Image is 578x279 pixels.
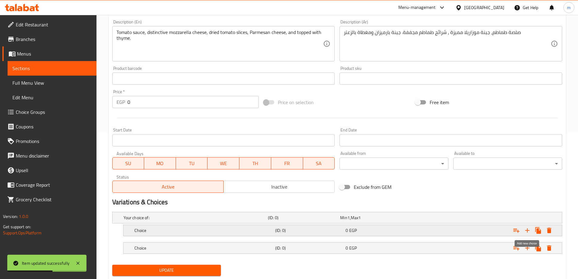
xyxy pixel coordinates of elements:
span: FR [274,159,301,168]
button: Delete Choice [544,243,555,253]
button: TH [239,157,271,169]
span: Branches [16,36,92,43]
textarea: صلصة طماطم، جبنة موزاريلا مميزة ، شرائح طماطم مجففة. جبنة بارميزان ومغطاة بالزعتر [344,29,551,58]
h5: (ID: 0) [275,227,343,233]
span: 1 [358,214,361,222]
span: SU [115,159,142,168]
h5: Choice [134,227,273,233]
button: Add choice group [511,225,522,236]
button: SA [303,157,335,169]
span: Menu disclaimer [16,152,92,159]
input: Please enter product barcode [112,73,335,85]
span: Grocery Checklist [16,196,92,203]
span: Active [115,182,221,191]
span: Max [351,214,358,222]
div: , [340,215,410,221]
h5: Your choice of: [123,215,265,221]
button: Update [112,265,221,276]
span: 1 [347,214,350,222]
button: SU [112,157,144,169]
div: ​ [453,158,562,170]
span: Get support on: [3,223,31,231]
span: 0 [346,244,348,252]
a: Grocery Checklist [2,192,96,207]
span: Coupons [16,123,92,130]
h5: Choice [134,245,273,251]
span: Version: [3,213,18,220]
span: Choice Groups [16,108,92,116]
a: Sections [8,61,96,76]
span: 0 [346,226,348,234]
a: Coverage Report [2,178,96,192]
div: Menu-management [398,4,436,11]
span: Edit Menu [12,94,92,101]
span: Sections [12,65,92,72]
a: Menus [2,46,96,61]
h5: (ID: 0) [268,215,338,221]
span: Coverage Report [16,181,92,189]
button: Clone new choice [533,243,544,253]
div: Item updated successfully [22,260,69,267]
span: m [567,4,571,11]
span: Edit Restaurant [16,21,92,28]
span: Inactive [226,182,332,191]
span: Price on selection [278,99,314,106]
span: Min [340,214,347,222]
a: Upsell [2,163,96,178]
a: Choice Groups [2,105,96,119]
span: Exclude from GEM [354,183,391,191]
button: TU [176,157,208,169]
a: Edit Menu [8,90,96,105]
a: Promotions [2,134,96,148]
a: Branches [2,32,96,46]
span: EGP [349,226,357,234]
span: Promotions [16,138,92,145]
div: ​ [340,158,448,170]
button: Clone new choice [533,225,544,236]
button: Add choice group [511,243,522,253]
h5: (ID: 0) [275,245,343,251]
div: [GEOGRAPHIC_DATA] [464,4,504,11]
button: Inactive [223,181,335,193]
button: Add new choice [522,243,533,253]
span: Menus [17,50,92,57]
span: MO [147,159,174,168]
button: MO [144,157,176,169]
span: WE [210,159,237,168]
span: Update [117,267,216,274]
div: Expand [123,225,562,236]
span: 1.0.0 [19,213,28,220]
span: Upsell [16,167,92,174]
a: Coupons [2,119,96,134]
input: Please enter product sku [340,73,562,85]
input: Please enter price [127,96,259,108]
div: Expand [113,212,562,223]
textarea: Tomato sauce, distinctive mozzarella cheese, dried tomato slices, Parmesan cheese, and topped wit... [117,29,323,58]
span: TH [242,159,269,168]
button: Active [112,181,224,193]
button: FR [271,157,303,169]
span: SA [306,159,333,168]
span: EGP [349,244,357,252]
span: TU [178,159,205,168]
a: Menu disclaimer [2,148,96,163]
button: Delete Choice [544,225,555,236]
a: Edit Restaurant [2,17,96,32]
a: Full Menu View [8,76,96,90]
span: Free item [430,99,449,106]
button: WE [208,157,239,169]
h2: Variations & Choices [112,198,562,207]
p: EGP [117,98,125,106]
div: Expand [123,243,562,253]
a: Support.OpsPlatform [3,229,42,237]
span: Full Menu View [12,79,92,87]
